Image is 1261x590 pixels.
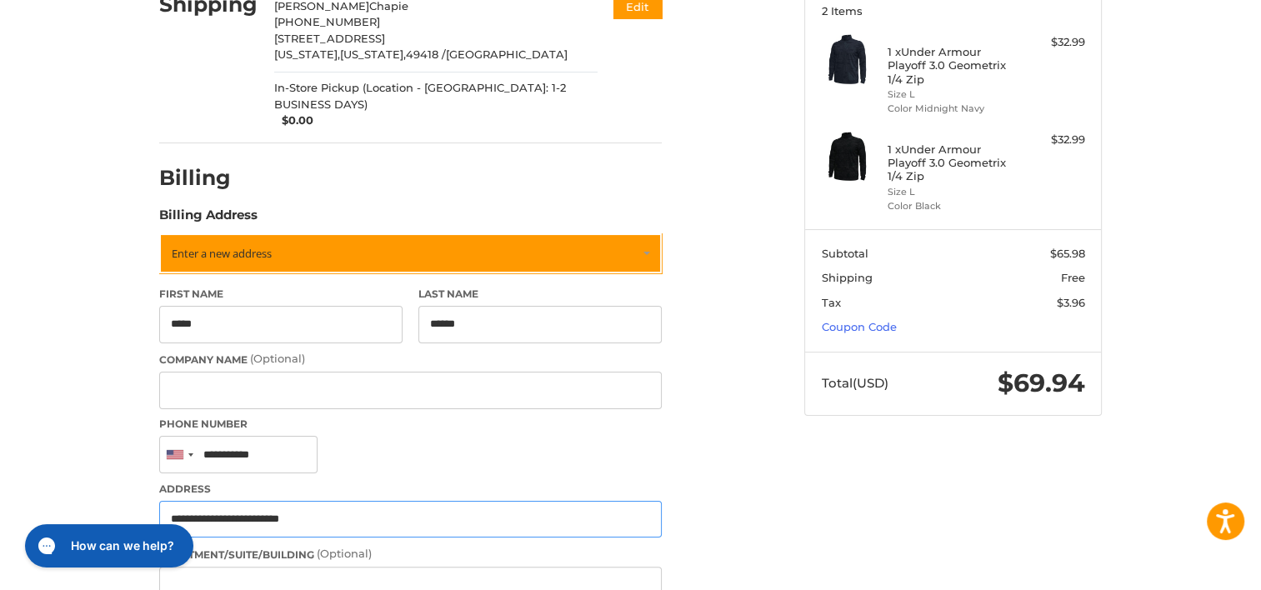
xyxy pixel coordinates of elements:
h4: 1 x Under Armour Playoff 3.0 Geometrix 1/4 Zip [888,142,1015,183]
span: Free [1061,271,1085,284]
span: [STREET_ADDRESS] [274,32,385,45]
span: $0.00 [274,112,314,129]
span: [US_STATE], [274,47,340,61]
a: Enter or select a different address [159,233,662,273]
span: $65.98 [1050,247,1085,260]
legend: Billing Address [159,206,258,232]
h4: 1 x Under Armour Playoff 3.0 Geometrix 1/4 Zip [888,45,1015,86]
span: Shipping [822,271,873,284]
h3: 2 Items [822,4,1085,17]
li: Size L [888,185,1015,199]
div: United States: +1 [160,437,198,472]
label: Phone Number [159,417,662,432]
label: Company Name [159,351,662,367]
span: Total (USD) [822,375,888,391]
span: 49418 / [406,47,446,61]
li: Size L [888,87,1015,102]
label: Address [159,482,662,497]
span: [PHONE_NUMBER] [274,15,380,28]
div: $32.99 [1019,34,1085,51]
iframe: Gorgias live chat messenger [17,518,198,573]
small: (Optional) [317,547,372,560]
span: [US_STATE], [340,47,406,61]
h2: Billing [159,165,257,191]
li: Color Black [888,199,1015,213]
li: Color Midnight Navy [888,102,1015,116]
span: $3.96 [1057,296,1085,309]
span: Subtotal [822,247,868,260]
span: Tax [822,296,841,309]
a: Coupon Code [822,320,897,333]
span: $69.94 [998,367,1085,398]
small: (Optional) [250,352,305,365]
span: Enter a new address [172,246,272,261]
label: Apartment/Suite/Building [159,546,662,562]
span: [GEOGRAPHIC_DATA] [446,47,568,61]
div: $32.99 [1019,132,1085,148]
span: In-Store Pickup (Location - [GEOGRAPHIC_DATA]: 1-2 BUSINESS DAYS) [274,80,598,112]
label: Last Name [418,287,662,302]
label: First Name [159,287,403,302]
